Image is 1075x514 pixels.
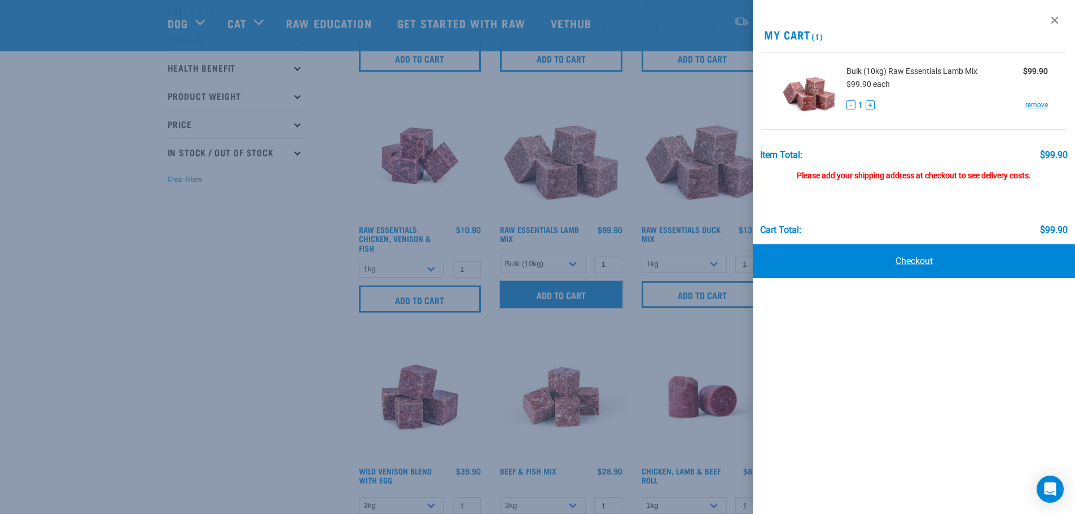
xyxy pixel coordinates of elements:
div: $99.90 [1039,150,1067,160]
span: 1 [858,99,863,111]
span: Bulk (10kg) Raw Essentials Lamb Mix [846,65,977,77]
button: + [866,100,875,109]
div: Item Total: [760,150,802,160]
span: (1) [810,34,823,38]
div: Cart total: [760,225,801,235]
span: $99.90 each [846,80,890,89]
div: $99.90 [1039,225,1067,235]
a: remove [1025,100,1048,110]
img: Raw Essentials Lamb Mix [780,62,838,120]
div: Open Intercom Messenger [1037,476,1064,503]
button: - [846,100,855,109]
strong: $99.90 [1023,67,1048,76]
div: Please add your shipping address at checkout to see delivery costs. [760,160,1067,181]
